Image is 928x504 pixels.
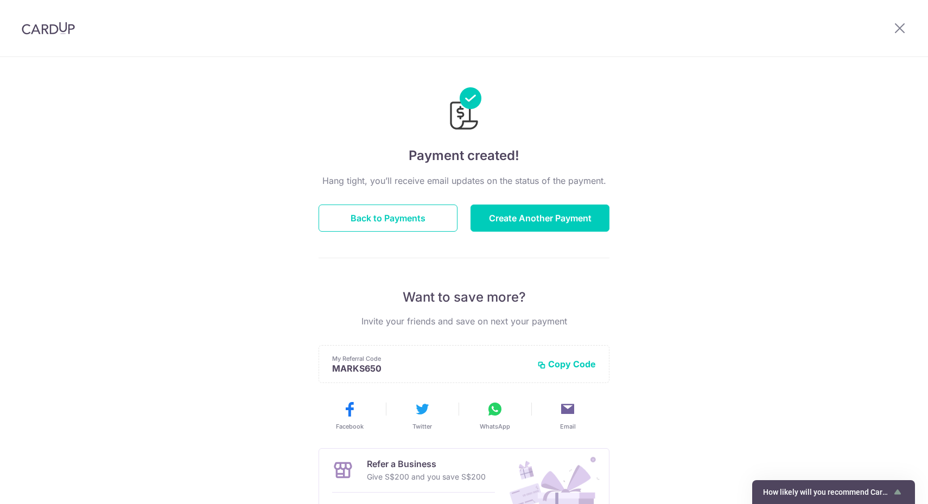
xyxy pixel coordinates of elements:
[447,87,481,133] img: Payments
[859,471,917,499] iframe: Opens a widget where you can find more information
[537,359,596,369] button: Copy Code
[22,22,75,35] img: CardUp
[319,315,609,328] p: Invite your friends and save on next your payment
[763,488,891,496] span: How likely will you recommend CardUp to a friend?
[463,400,527,431] button: WhatsApp
[336,422,364,431] span: Facebook
[560,422,576,431] span: Email
[763,486,904,499] button: Show survey - How likely will you recommend CardUp to a friend?
[367,457,486,470] p: Refer a Business
[319,174,609,187] p: Hang tight, you’ll receive email updates on the status of the payment.
[317,400,382,431] button: Facebook
[319,289,609,306] p: Want to save more?
[332,363,529,374] p: MARKS650
[319,205,457,232] button: Back to Payments
[367,470,486,483] p: Give S$200 and you save S$200
[390,400,454,431] button: Twitter
[480,422,510,431] span: WhatsApp
[412,422,432,431] span: Twitter
[536,400,600,431] button: Email
[332,354,529,363] p: My Referral Code
[319,146,609,165] h4: Payment created!
[471,205,609,232] button: Create Another Payment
